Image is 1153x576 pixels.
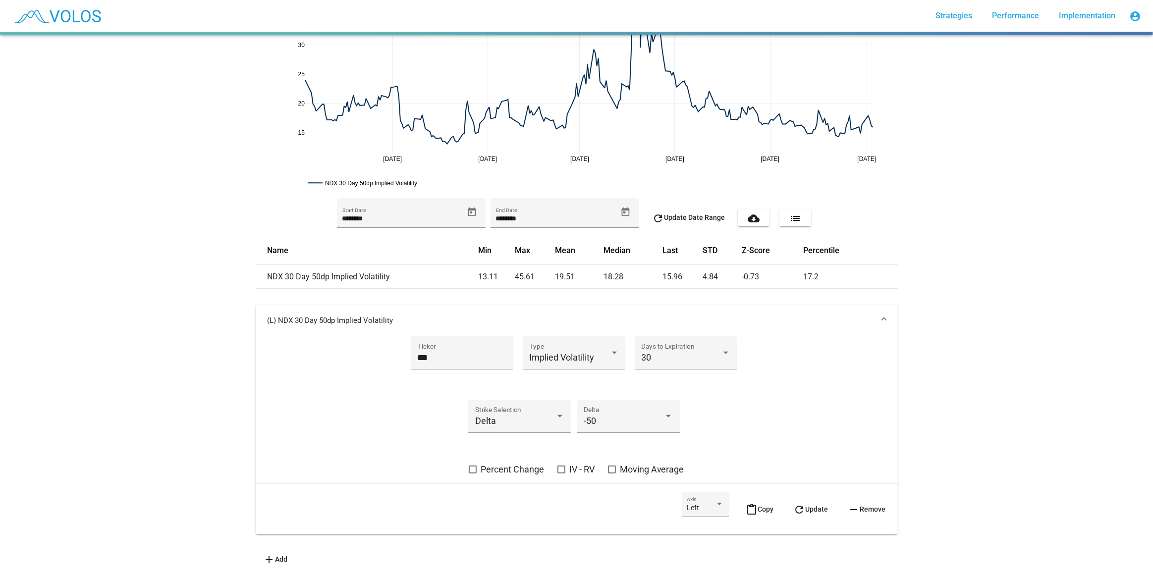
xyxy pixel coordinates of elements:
[264,554,275,566] mat-icon: add
[848,505,886,513] span: Remove
[786,492,836,526] button: Update
[8,3,106,28] img: blue_transparent.png
[794,505,828,513] span: Update
[555,265,604,289] td: 19.51
[687,504,699,512] span: Left
[803,246,839,256] button: Change sorting for percentile
[604,265,662,289] td: 18.28
[530,352,595,363] span: Implied Volatility
[840,492,894,526] button: Remove
[268,315,874,325] mat-panel-title: (L) NDX 30 Day 50dp Implied Volatility
[662,246,678,256] button: Change sorting for last
[463,204,481,221] button: Open calendar
[256,336,898,534] div: (L) NDX 30 Day 50dp Implied Volatility
[703,265,742,289] td: 4.84
[984,7,1047,25] a: Performance
[742,265,803,289] td: -0.73
[992,11,1039,20] span: Performance
[256,550,296,568] button: Add
[604,246,630,256] button: Change sorting for median
[478,246,492,256] button: Change sorting for min
[848,504,860,516] mat-icon: remove
[748,212,760,224] mat-icon: cloud_download
[478,265,515,289] td: 13.11
[662,265,703,289] td: 15.96
[935,11,972,20] span: Strategies
[515,265,555,289] td: 45.61
[1051,7,1123,25] a: Implementation
[264,555,288,563] span: Add
[515,246,531,256] button: Change sorting for max
[742,246,770,256] button: Change sorting for z_score
[256,305,898,336] mat-expansion-panel-header: (L) NDX 30 Day 50dp Implied Volatility
[746,504,758,516] mat-icon: content_paste
[703,246,717,256] button: Change sorting for std
[928,7,980,25] a: Strategies
[555,246,576,256] button: Change sorting for mean
[652,212,664,224] mat-icon: refresh
[1059,11,1115,20] span: Implementation
[1129,10,1141,22] mat-icon: account_circle
[584,416,596,426] span: -50
[746,505,774,513] span: Copy
[803,265,897,289] td: 17.2
[569,464,595,475] span: IV - RV
[652,213,725,221] span: Update Date Range
[794,504,806,516] mat-icon: refresh
[475,416,496,426] span: Delta
[617,204,634,221] button: Open calendar
[644,209,733,226] button: Update Date Range
[268,246,289,256] button: Change sorting for name
[256,265,479,289] td: NDX 30 Day 50dp Implied Volatility
[481,464,544,475] span: Percent Change
[738,492,782,526] button: Copy
[620,464,684,475] span: Moving Average
[789,212,801,224] mat-icon: list
[641,352,651,363] span: 30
